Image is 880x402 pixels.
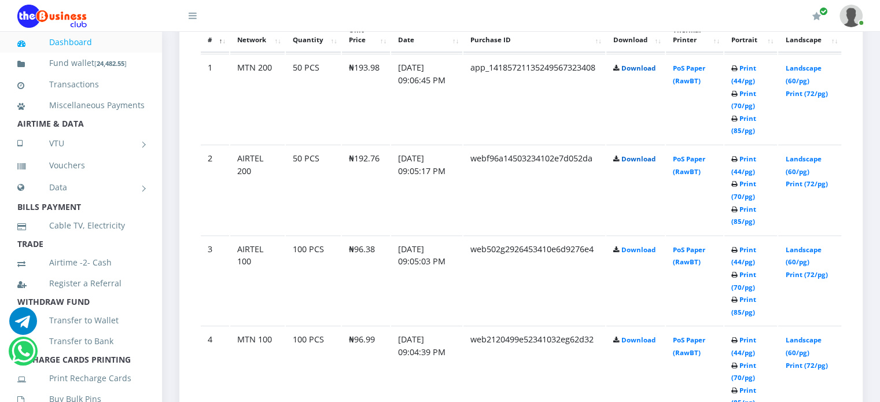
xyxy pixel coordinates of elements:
a: Transfer to Wallet [17,307,145,334]
a: Chat for support [9,316,37,335]
a: Download [621,64,656,72]
td: 1 [201,54,229,143]
th: Thermal Printer: activate to sort column ascending [666,17,723,53]
a: Print (72/pg) [785,361,827,370]
a: Chat for support [12,346,35,365]
a: Print (44/pg) [731,64,756,85]
th: Quantity: activate to sort column ascending [286,17,341,53]
a: Print (44/pg) [731,335,756,357]
a: Print (70/pg) [731,179,756,201]
a: Print (72/pg) [785,270,827,279]
a: Print (70/pg) [731,89,756,110]
a: Print (72/pg) [785,179,827,188]
td: [DATE] 09:05:03 PM [391,235,462,325]
td: app_14185721135249567323408 [463,54,605,143]
a: Print Recharge Cards [17,365,145,392]
a: PoS Paper (RawBT) [673,154,705,176]
a: Dashboard [17,29,145,56]
a: Download [621,245,656,254]
a: Download [621,154,656,163]
td: AIRTEL 200 [230,145,285,234]
a: Transfer to Bank [17,328,145,355]
a: Airtime -2- Cash [17,249,145,276]
a: Print (72/pg) [785,89,827,98]
a: VTU [17,129,145,158]
a: Print (44/pg) [731,154,756,176]
th: #: activate to sort column descending [201,17,229,53]
a: Vouchers [17,152,145,179]
a: Cable TV, Electricity [17,212,145,239]
span: Renew/Upgrade Subscription [819,7,828,16]
a: Print (85/pg) [731,205,756,226]
td: 50 PCS [286,54,341,143]
td: ₦192.76 [342,145,390,234]
a: Download [621,335,656,344]
td: 100 PCS [286,235,341,325]
b: 24,482.55 [97,59,124,68]
a: Transactions [17,71,145,98]
i: Renew/Upgrade Subscription [812,12,821,21]
a: Print (70/pg) [731,361,756,382]
img: Logo [17,5,87,28]
a: Print (85/pg) [731,295,756,316]
a: Print (44/pg) [731,245,756,267]
a: Data [17,173,145,202]
small: [ ] [94,59,127,68]
a: Landscape (60/pg) [785,335,821,357]
td: AIRTEL 100 [230,235,285,325]
td: 50 PCS [286,145,341,234]
a: Landscape (60/pg) [785,64,821,85]
th: Network: activate to sort column ascending [230,17,285,53]
th: Download: activate to sort column ascending [606,17,665,53]
th: Purchase ID: activate to sort column ascending [463,17,605,53]
a: Landscape (60/pg) [785,245,821,267]
a: PoS Paper (RawBT) [673,64,705,85]
td: [DATE] 09:06:45 PM [391,54,462,143]
td: ₦193.98 [342,54,390,143]
a: Landscape (60/pg) [785,154,821,176]
a: Print (70/pg) [731,270,756,292]
a: Register a Referral [17,270,145,297]
img: User [840,5,863,27]
a: Print (85/pg) [731,114,756,135]
a: Fund wallet[24,482.55] [17,50,145,77]
td: [DATE] 09:05:17 PM [391,145,462,234]
th: Unit Price: activate to sort column ascending [342,17,390,53]
td: 3 [201,235,229,325]
td: MTN 200 [230,54,285,143]
th: Landscape: activate to sort column ascending [778,17,841,53]
th: Date: activate to sort column ascending [391,17,462,53]
a: PoS Paper (RawBT) [673,245,705,267]
td: web502g2926453410e6d9276e4 [463,235,605,325]
td: 2 [201,145,229,234]
a: Miscellaneous Payments [17,92,145,119]
th: Portrait: activate to sort column ascending [724,17,778,53]
td: webf96a14503234102e7d052da [463,145,605,234]
a: PoS Paper (RawBT) [673,335,705,357]
td: ₦96.38 [342,235,390,325]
